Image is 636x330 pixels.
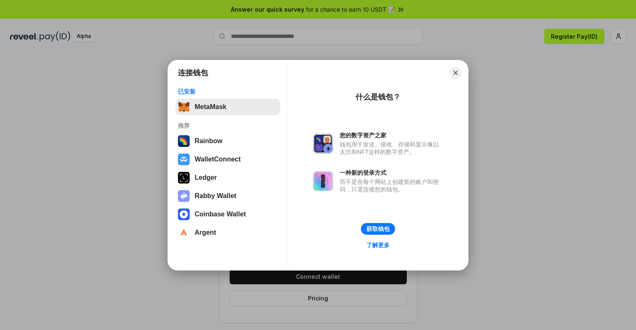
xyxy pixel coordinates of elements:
button: Ledger [175,169,280,186]
button: Close [450,67,461,79]
div: 获取钱包 [366,225,390,233]
button: Argent [175,224,280,241]
div: 而不是在每个网站上创建新的账户和密码，只需连接您的钱包。 [340,178,443,193]
div: 什么是钱包？ [356,92,401,102]
div: Argent [195,229,216,236]
h1: 连接钱包 [178,68,208,78]
img: svg+xml,%3Csvg%20xmlns%3D%22http%3A%2F%2Fwww.w3.org%2F2000%2Fsvg%22%20fill%3D%22none%22%20viewBox... [313,134,333,154]
div: Rabby Wallet [195,192,236,200]
img: svg+xml,%3Csvg%20xmlns%3D%22http%3A%2F%2Fwww.w3.org%2F2000%2Fsvg%22%20width%3D%2228%22%20height%3... [178,172,190,184]
button: Rainbow [175,133,280,149]
button: WalletConnect [175,151,280,168]
button: Coinbase Wallet [175,206,280,223]
img: svg+xml,%3Csvg%20width%3D%2228%22%20height%3D%2228%22%20viewBox%3D%220%200%2028%2028%22%20fill%3D... [178,208,190,220]
a: 了解更多 [361,240,395,251]
div: 钱包用于发送、接收、存储和显示像以太坊和NFT这样的数字资产。 [340,141,443,156]
div: Rainbow [195,137,223,145]
div: 您的数字资产之家 [340,132,443,139]
div: Coinbase Wallet [195,211,246,218]
img: svg+xml,%3Csvg%20xmlns%3D%22http%3A%2F%2Fwww.w3.org%2F2000%2Fsvg%22%20fill%3D%22none%22%20viewBox... [178,190,190,202]
img: svg+xml,%3Csvg%20width%3D%2228%22%20height%3D%2228%22%20viewBox%3D%220%200%2028%2028%22%20fill%3D... [178,227,190,238]
img: svg+xml,%3Csvg%20width%3D%2228%22%20height%3D%2228%22%20viewBox%3D%220%200%2028%2028%22%20fill%3D... [178,154,190,165]
button: MetaMask [175,99,280,115]
img: svg+xml,%3Csvg%20fill%3D%22none%22%20height%3D%2233%22%20viewBox%3D%220%200%2035%2033%22%20width%... [178,101,190,113]
button: Rabby Wallet [175,188,280,204]
img: svg+xml,%3Csvg%20width%3D%22120%22%20height%3D%22120%22%20viewBox%3D%220%200%20120%20120%22%20fil... [178,135,190,147]
div: 推荐 [178,122,278,129]
img: svg+xml,%3Csvg%20xmlns%3D%22http%3A%2F%2Fwww.w3.org%2F2000%2Fsvg%22%20fill%3D%22none%22%20viewBox... [313,171,333,191]
div: 了解更多 [366,241,390,249]
button: 获取钱包 [361,223,395,235]
div: 一种新的登录方式 [340,169,443,176]
div: 已安装 [178,88,278,95]
div: WalletConnect [195,156,241,163]
div: MetaMask [195,103,226,111]
div: Ledger [195,174,217,181]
